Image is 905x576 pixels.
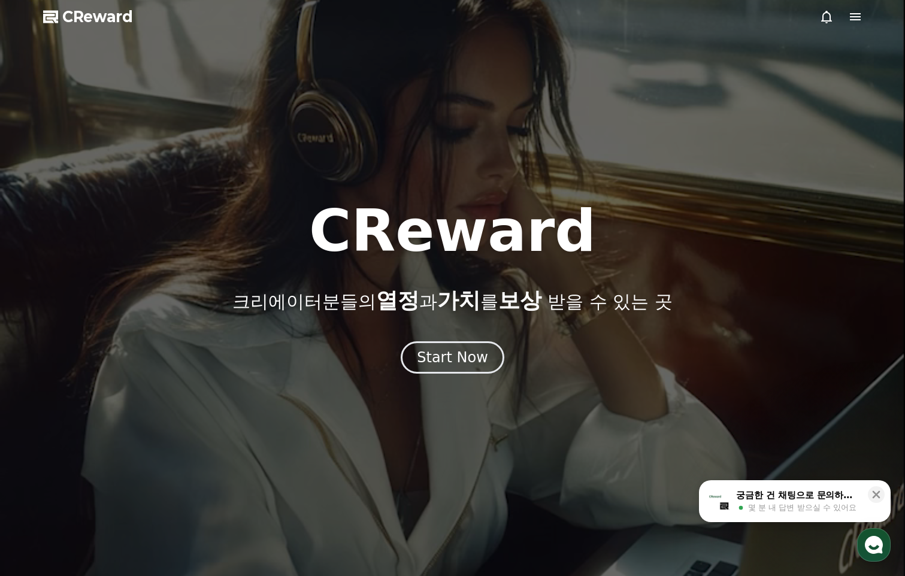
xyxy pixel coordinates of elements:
[417,348,488,367] div: Start Now
[62,7,133,26] span: CReward
[376,288,419,313] span: 열정
[401,353,504,365] a: Start Now
[43,7,133,26] a: CReward
[498,288,541,313] span: 보상
[309,202,596,260] h1: CReward
[232,289,672,313] p: 크리에이터분들의 과 를 받을 수 있는 곳
[437,288,480,313] span: 가치
[401,341,504,374] button: Start Now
